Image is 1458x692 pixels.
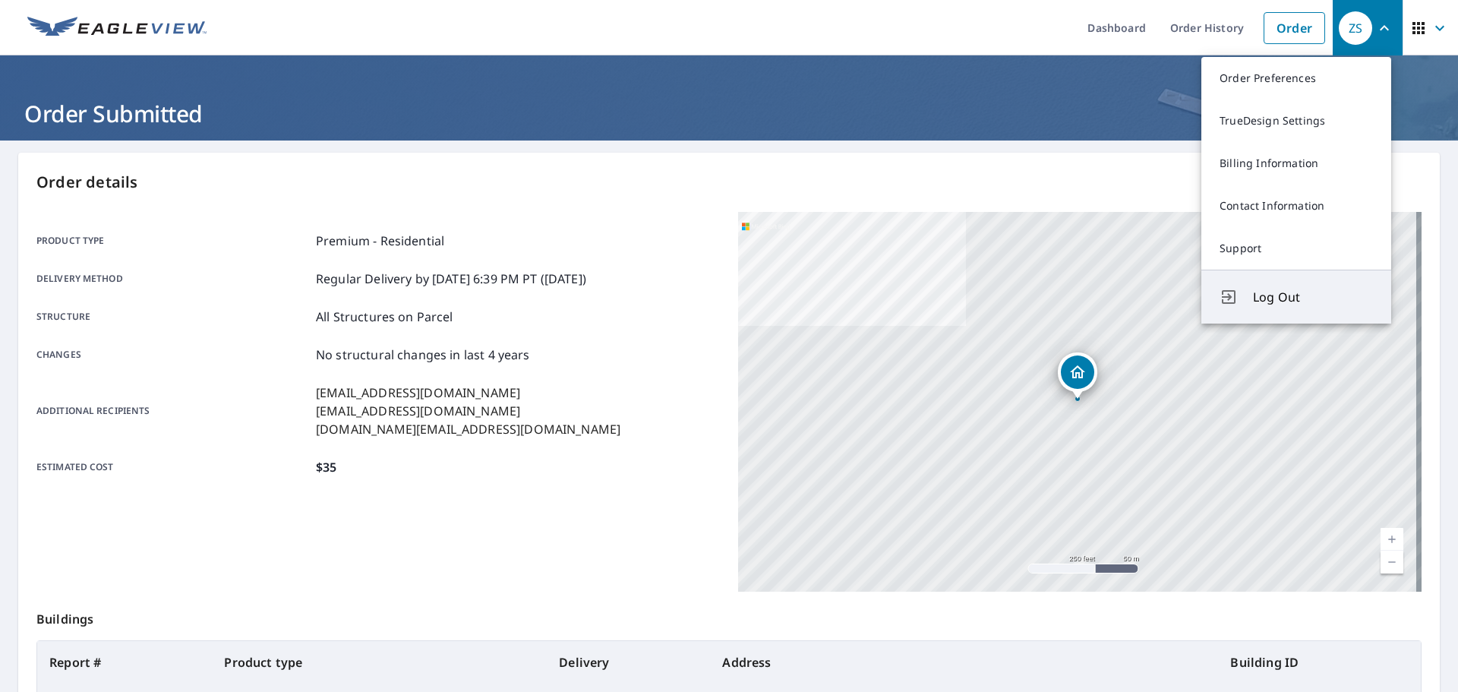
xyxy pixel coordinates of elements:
[37,641,212,684] th: Report #
[1253,288,1373,306] span: Log Out
[36,232,310,250] p: Product type
[1201,227,1391,270] a: Support
[36,171,1422,194] p: Order details
[18,98,1440,129] h1: Order Submitted
[1201,100,1391,142] a: TrueDesign Settings
[1264,12,1325,44] a: Order
[316,384,620,402] p: [EMAIL_ADDRESS][DOMAIN_NAME]
[316,402,620,420] p: [EMAIL_ADDRESS][DOMAIN_NAME]
[27,17,207,39] img: EV Logo
[36,384,310,438] p: Additional recipients
[547,641,710,684] th: Delivery
[316,232,444,250] p: Premium - Residential
[212,641,547,684] th: Product type
[1201,57,1391,100] a: Order Preferences
[316,420,620,438] p: [DOMAIN_NAME][EMAIL_ADDRESS][DOMAIN_NAME]
[1218,641,1421,684] th: Building ID
[316,270,586,288] p: Regular Delivery by [DATE] 6:39 PM PT ([DATE])
[316,458,336,476] p: $35
[36,270,310,288] p: Delivery method
[316,346,530,364] p: No structural changes in last 4 years
[1381,528,1403,551] a: Current Level 17, Zoom In
[36,346,310,364] p: Changes
[1339,11,1372,45] div: ZS
[36,308,310,326] p: Structure
[1201,142,1391,185] a: Billing Information
[1201,185,1391,227] a: Contact Information
[36,458,310,476] p: Estimated cost
[1058,352,1097,400] div: Dropped pin, building 1, Residential property, 4077 Homestead Dr Howell, MI 48843
[1201,270,1391,324] button: Log Out
[316,308,453,326] p: All Structures on Parcel
[710,641,1218,684] th: Address
[36,592,1422,640] p: Buildings
[1381,551,1403,574] a: Current Level 17, Zoom Out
